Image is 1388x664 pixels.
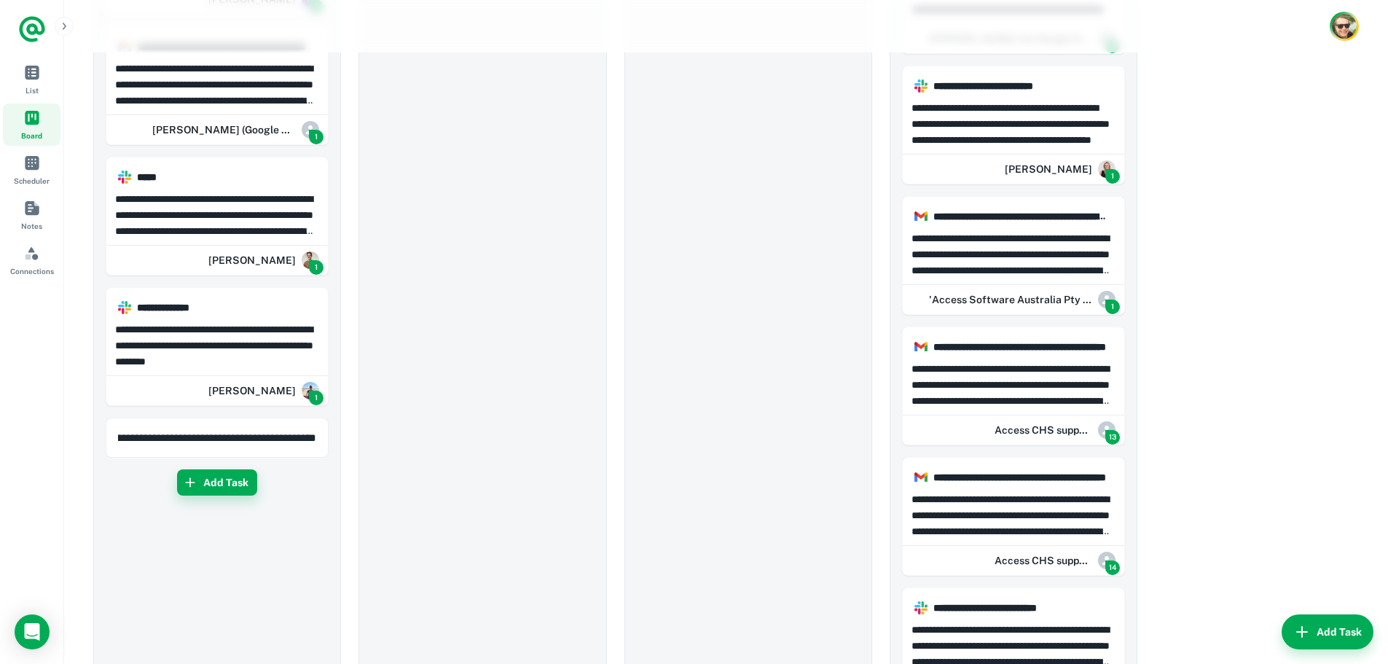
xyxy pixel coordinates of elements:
[309,130,324,144] span: 1
[17,15,47,44] a: Logo
[914,601,928,614] img: https://app.briefmatic.com/assets/integrations/slack.png
[995,552,1092,569] h6: Access CHS support
[10,265,54,277] span: Connections
[1005,161,1092,177] h6: [PERSON_NAME]
[993,415,1116,445] div: Access CHS support
[1105,430,1120,445] span: 13
[21,130,42,141] span: Board
[14,175,50,187] span: Scheduler
[1330,12,1359,41] button: Account button
[3,103,60,146] a: Board
[914,340,928,354] img: https://app.briefmatic.com/assets/integrations/gmail.png
[309,391,324,405] span: 1
[995,422,1092,438] h6: Access CHS support
[3,149,60,191] a: Scheduler
[3,239,60,281] a: Connections
[1105,300,1120,314] span: 1
[21,220,42,232] span: Notes
[1282,614,1373,649] button: Add Task
[911,285,1116,314] div: 'Access Software Australia Pty Ltd Team' via Geo
[208,246,319,275] div: Jack Bayliss
[1098,160,1116,178] img: 8976284532787_c011994fe034ccbbb8e4_72.jpg
[914,79,928,93] img: https://app.briefmatic.com/assets/integrations/slack.png
[1105,169,1120,184] span: 1
[15,614,50,649] div: Load Chat
[26,85,39,96] span: List
[139,115,319,144] div: Bojan Krtolica (Google Docs)
[993,546,1116,575] div: Access CHS support
[1105,561,1120,575] span: 14
[914,471,928,484] img: https://app.briefmatic.com/assets/integrations/gmail.png
[914,210,928,223] img: https://app.briefmatic.com/assets/integrations/gmail.png
[152,122,297,138] h6: [PERSON_NAME] (Google Docs)
[302,382,319,399] img: 7073605979349_a2993b4a334e36653d3a_72.png
[208,376,319,405] div: Bojan Krtolica
[1005,155,1116,184] div: Kate Smith
[929,292,1092,308] h6: 'Access Software Australia Pty Ltd Team' via Geo
[118,171,131,184] img: https://app.briefmatic.com/assets/integrations/slack.png
[1332,14,1357,39] img: Karl Chaffey
[177,469,257,496] button: Add Task
[309,260,324,275] span: 1
[208,383,296,399] h6: [PERSON_NAME]
[302,251,319,269] img: 7825645589908_a7ef772d6d523020930e_72.png
[3,194,60,236] a: Notes
[208,252,296,268] h6: [PERSON_NAME]
[118,301,131,314] img: https://app.briefmatic.com/assets/integrations/slack.png
[3,58,60,101] a: List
